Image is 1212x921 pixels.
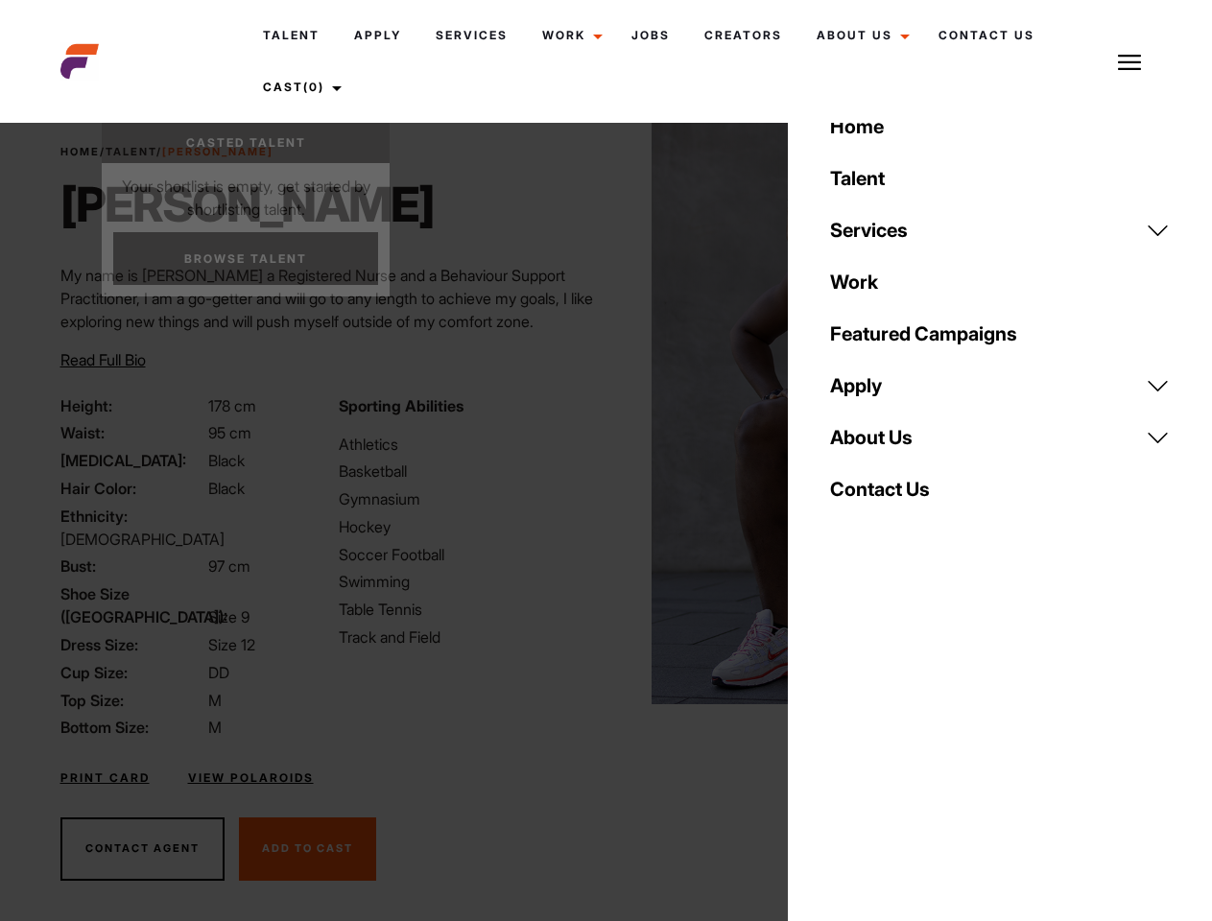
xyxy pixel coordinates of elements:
span: DD [208,663,229,682]
h1: [PERSON_NAME] [60,176,434,233]
a: Contact Us [819,463,1181,515]
a: Talent [246,10,337,61]
a: Apply [819,360,1181,412]
span: Cup Size: [60,661,204,684]
li: Track and Field [339,626,594,649]
span: Read Full Bio [60,350,146,369]
a: Browse Talent [113,232,378,285]
span: My name is [PERSON_NAME] a Registered Nurse and a Behaviour Support Practitioner, I am a go-gette... [60,266,593,331]
img: Burger icon [1118,51,1141,74]
a: Print Card [60,769,150,787]
img: cropped-aefm-brand-fav-22-square.png [60,42,99,81]
span: M [208,691,222,710]
span: 97 cm [208,556,250,576]
a: Home [819,101,1181,153]
a: Work [525,10,614,61]
span: Black [208,451,245,470]
span: Top Size: [60,689,204,712]
strong: Sporting Abilities [339,396,463,415]
button: Read Full Bio [60,348,146,371]
span: Size 12 [208,635,255,654]
span: M [208,718,222,737]
span: 178 cm [208,396,256,415]
li: Hockey [339,515,594,538]
a: Apply [337,10,418,61]
li: Soccer Football [339,543,594,566]
span: Bust: [60,555,204,578]
a: Creators [687,10,799,61]
span: Height: [60,394,204,417]
li: Table Tennis [339,598,594,621]
span: Bottom Size: [60,716,204,739]
a: Jobs [614,10,687,61]
span: Ethnicity: [60,505,204,528]
a: Work [819,256,1181,308]
p: Your shortlist is empty, get started by shortlisting talent. [102,163,390,221]
li: Athletics [339,433,594,456]
span: / / [60,144,273,160]
a: About Us [799,10,921,61]
span: [MEDICAL_DATA]: [60,449,204,472]
a: Featured Campaigns [819,308,1181,360]
a: Casted Talent [102,123,390,163]
button: Contact Agent [60,817,225,881]
a: Services [819,204,1181,256]
a: Contact Us [921,10,1052,61]
span: Size 9 [208,607,250,626]
span: 95 cm [208,423,251,442]
li: Swimming [339,570,594,593]
span: (0) [303,80,324,94]
a: Talent [819,153,1181,204]
button: Add To Cast [239,817,376,881]
span: Shoe Size ([GEOGRAPHIC_DATA]): [60,582,204,628]
a: View Polaroids [188,769,314,787]
li: Gymnasium [339,487,594,510]
a: Cast(0) [246,61,353,113]
span: Black [208,479,245,498]
li: Basketball [339,460,594,483]
a: Home [60,145,100,158]
span: Hair Color: [60,477,204,500]
span: Waist: [60,421,204,444]
a: About Us [819,412,1181,463]
a: Services [418,10,525,61]
span: [DEMOGRAPHIC_DATA] [60,530,225,549]
span: Dress Size: [60,633,204,656]
span: Add To Cast [262,841,353,855]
